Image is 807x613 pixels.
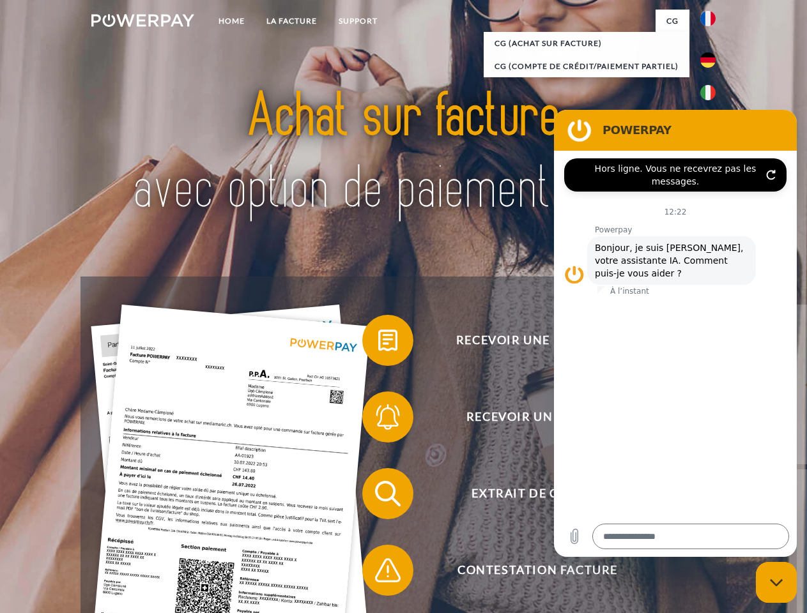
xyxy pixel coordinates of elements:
[381,468,694,519] span: Extrait de compte
[381,391,694,443] span: Recevoir un rappel?
[372,324,404,356] img: qb_bill.svg
[756,562,797,603] iframe: Bouton de lancement de la fenêtre de messagerie, conversation en cours
[372,401,404,433] img: qb_bell.svg
[554,110,797,557] iframe: Fenêtre de messagerie
[122,61,685,245] img: title-powerpay_fr.svg
[372,554,404,586] img: qb_warning.svg
[700,52,716,68] img: de
[362,545,695,596] button: Contestation Facture
[700,11,716,26] img: fr
[208,10,256,33] a: Home
[656,10,689,33] a: CG
[381,545,694,596] span: Contestation Facture
[484,55,689,78] a: CG (Compte de crédit/paiement partiel)
[328,10,388,33] a: Support
[362,391,695,443] button: Recevoir un rappel?
[91,14,194,27] img: logo-powerpay-white.svg
[362,468,695,519] button: Extrait de compte
[381,315,694,366] span: Recevoir une facture ?
[256,10,328,33] a: LA FACTURE
[700,85,716,100] img: it
[372,478,404,510] img: qb_search.svg
[484,32,689,55] a: CG (achat sur facture)
[362,315,695,366] button: Recevoir une facture ?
